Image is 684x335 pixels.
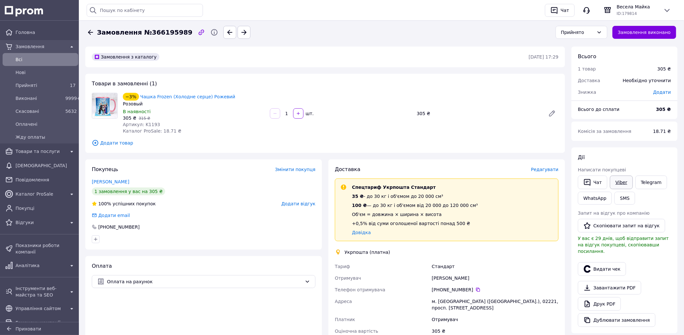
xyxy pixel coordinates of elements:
[578,53,596,59] span: Всього
[619,73,675,88] div: Необхідно уточнити
[653,129,671,134] span: 18.71 ₴
[140,94,235,99] a: Чашка Frozen (Холодне серце) Рожевий
[304,110,315,117] div: шт.
[92,93,117,118] img: Чашка Frozen (Холодне серце) Рожевий
[352,194,364,199] span: 35 ₴
[16,148,65,155] span: Товари та послуги
[92,53,159,61] div: Замовлення з каталогу
[578,167,626,172] span: Написати покупцеві
[70,83,76,88] span: 17
[561,29,594,36] div: Прийнято
[16,191,65,197] span: Каталог ProSale
[98,212,131,219] div: Додати email
[92,166,118,172] span: Покупець
[578,219,665,232] button: Скопіювати запит на відгук
[545,4,575,17] button: Чат
[16,205,76,211] span: Покупці
[352,202,478,209] div: — до 30 кг і об'ємом від 20 000 до 120 000 см³
[16,69,76,76] span: Нові
[578,129,632,134] span: Комісія за замовлення
[578,66,596,71] span: 1 товар
[16,108,63,114] span: Скасовані
[657,66,671,72] div: 305 ₴
[65,96,80,101] span: 9999+
[97,28,192,37] span: Замовлення №366195989
[352,211,478,218] div: Об'єм = довжина × ширина × висота
[613,26,677,39] button: Замовлення виконано
[16,95,63,102] span: Виконані
[16,121,76,127] span: Оплачені
[92,263,112,269] span: Оплата
[275,167,315,172] span: Змінити покупця
[16,82,63,89] span: Прийняті
[16,56,76,63] span: Всi
[653,90,671,95] span: Додати
[617,11,637,16] span: ID: 179814
[65,109,77,114] span: 5632
[615,192,635,205] button: SMS
[531,167,559,172] span: Редагувати
[335,264,350,269] span: Тариф
[91,212,131,219] div: Додати email
[343,249,392,255] div: Укрпошта (платна)
[578,281,641,295] a: Завантажити PDF
[16,326,41,331] span: Приховати
[139,116,150,121] span: 315 ₴
[107,278,302,285] span: Оплата на рахунок
[16,242,76,255] span: Показники роботи компанії
[92,188,165,195] div: 1 замовлення у вас на 305 ₴
[123,93,139,101] div: −3%
[335,299,352,304] span: Адреса
[546,107,559,120] a: Редагувати
[578,90,596,95] span: Знижка
[123,115,136,121] span: 305 ₴
[578,236,669,254] span: У вас є 29 днів, щоб відправити запит на відгук покупцеві, скопіювавши посилання.
[92,179,129,184] a: [PERSON_NAME]
[123,101,265,107] div: Розовый
[578,107,620,112] span: Всього до сплати
[16,319,65,326] span: Гаманець компанії
[16,29,76,36] span: Головна
[578,262,626,276] button: Видати чек
[123,109,151,114] span: В наявності
[92,139,559,146] span: Додати товар
[335,317,355,322] span: Платник
[560,5,571,15] div: Чат
[352,185,436,190] span: Спецтариф Укрпошта Стандарт
[16,219,65,226] span: Відгуки
[352,203,367,208] span: 100 ₴
[92,200,156,207] div: успішних покупок
[16,285,65,298] span: Інструменти веб-майстра та SEO
[98,201,111,206] span: 100%
[431,261,560,272] div: Стандарт
[335,276,361,281] span: Отримувач
[352,220,478,227] div: +0,5% від суми оголошеної вартості понад 500 ₴
[414,109,543,118] div: 305 ₴
[617,4,658,10] span: Весела Майка
[529,54,559,59] time: [DATE] 17:29
[431,272,560,284] div: [PERSON_NAME]
[16,43,65,50] span: Замовлення
[16,134,76,140] span: Жду оплаты
[578,313,656,327] button: Дублювати замовлення
[335,166,360,172] span: Доставка
[636,176,667,189] a: Telegram
[16,305,65,312] span: Управління сайтом
[578,176,607,189] button: Чат
[431,296,560,314] div: м. [GEOGRAPHIC_DATA] ([GEOGRAPHIC_DATA].), 02221, просп. [STREET_ADDRESS]
[656,107,671,112] b: 305 ₴
[87,4,203,17] input: Пошук по кабінету
[282,201,315,206] span: Додати відгук
[610,176,633,189] a: Viber
[578,297,621,311] a: Друк PDF
[578,192,612,205] a: WhatsApp
[123,122,160,127] span: Артикул: K1193
[578,211,650,216] span: Запит на відгук про компанію
[578,78,600,83] span: Доставка
[352,193,478,200] div: - до 30 кг і об'ємом до 20 000 см³
[16,177,76,183] span: Повідомлення
[16,162,76,169] span: [DEMOGRAPHIC_DATA]
[431,314,560,325] div: Отримувач
[98,224,140,230] div: [PHONE_NUMBER]
[432,286,559,293] div: [PHONE_NUMBER]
